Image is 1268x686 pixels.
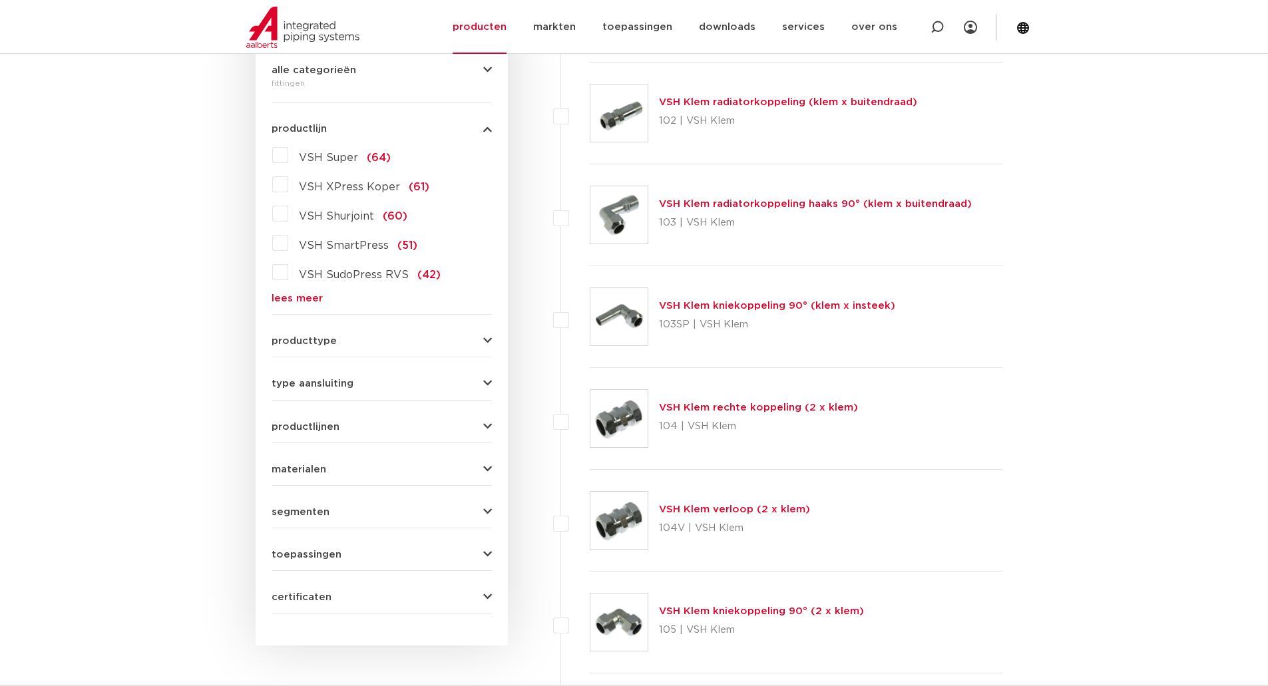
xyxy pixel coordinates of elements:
span: VSH Shurjoint [299,211,374,222]
span: productlijn [272,124,327,134]
button: producttype [272,336,492,346]
button: productlijnen [272,422,492,432]
img: Thumbnail for VSH Klem rechte koppeling (2 x klem) [590,390,648,447]
p: 104 | VSH Klem [659,416,858,437]
a: VSH Klem verloop (2 x klem) [659,504,810,514]
span: materialen [272,464,326,474]
span: productlijnen [272,422,339,432]
span: segmenten [272,507,329,517]
img: Thumbnail for VSH Klem radiatorkoppeling haaks 90° (klem x buitendraad) [590,186,648,244]
span: (51) [397,240,417,251]
button: productlijn [272,124,492,134]
a: VSH Klem kniekoppeling 90° (2 x klem) [659,606,864,616]
span: (42) [417,269,441,280]
img: Thumbnail for VSH Klem verloop (2 x klem) [590,492,648,549]
button: materialen [272,464,492,474]
img: Thumbnail for VSH Klem radiatorkoppeling (klem x buitendraad) [590,85,648,142]
button: type aansluiting [272,379,492,389]
span: producttype [272,336,337,346]
a: VSH Klem radiatorkoppeling haaks 90° (klem x buitendraad) [659,199,972,209]
button: segmenten [272,507,492,517]
span: VSH XPress Koper [299,182,400,192]
p: 103 | VSH Klem [659,212,972,234]
img: Thumbnail for VSH Klem kniekoppeling 90° (2 x klem) [590,594,648,651]
a: VSH Klem rechte koppeling (2 x klem) [659,403,858,413]
p: 102 | VSH Klem [659,110,917,132]
button: certificaten [272,592,492,602]
img: Thumbnail for VSH Klem kniekoppeling 90° (klem x insteek) [590,288,648,345]
p: 103SP | VSH Klem [659,314,895,335]
span: VSH SudoPress RVS [299,269,409,280]
span: type aansluiting [272,379,353,389]
span: VSH Super [299,152,358,163]
button: alle categorieën [272,65,492,75]
span: (61) [409,182,429,192]
p: 104V | VSH Klem [659,518,810,539]
a: VSH Klem kniekoppeling 90° (klem x insteek) [659,301,895,311]
span: VSH SmartPress [299,240,389,251]
span: toepassingen [272,550,341,560]
a: lees meer [272,293,492,303]
span: alle categorieën [272,65,356,75]
p: 105 | VSH Klem [659,619,864,641]
a: VSH Klem radiatorkoppeling (klem x buitendraad) [659,97,917,107]
div: fittingen [272,75,492,91]
span: certificaten [272,592,331,602]
span: (60) [383,211,407,222]
button: toepassingen [272,550,492,560]
span: (64) [367,152,391,163]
